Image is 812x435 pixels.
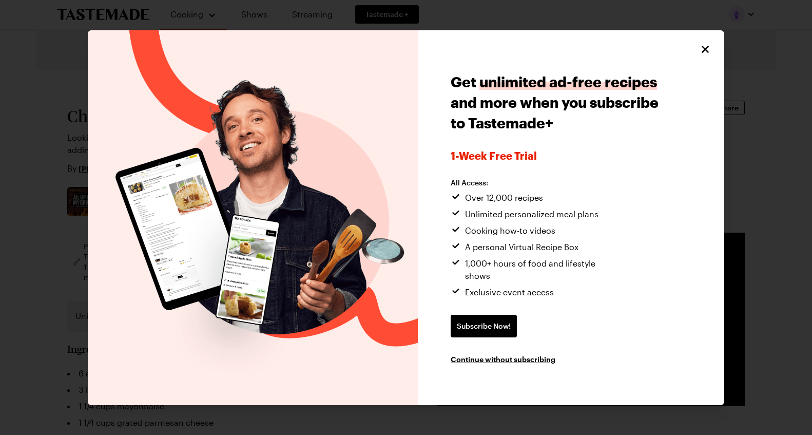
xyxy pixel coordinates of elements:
[465,241,578,253] span: A personal Virtual Recipe Box
[451,149,662,162] span: 1-week Free Trial
[465,286,554,298] span: Exclusive event access
[451,354,555,364] button: Continue without subscribing
[88,30,418,405] img: Tastemade Plus preview image
[465,257,620,282] span: 1,000+ hours of food and lifestyle shows
[451,315,517,337] a: Subscribe Now!
[465,208,598,220] span: Unlimited personalized meal plans
[451,178,620,187] h2: All Access:
[465,224,555,237] span: Cooking how-to videos
[479,73,657,90] span: unlimited ad-free recipes
[699,43,712,56] button: Close
[457,321,511,331] span: Subscribe Now!
[451,71,662,133] h1: Get and more when you subscribe to Tastemade+
[465,192,543,204] span: Over 12,000 recipes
